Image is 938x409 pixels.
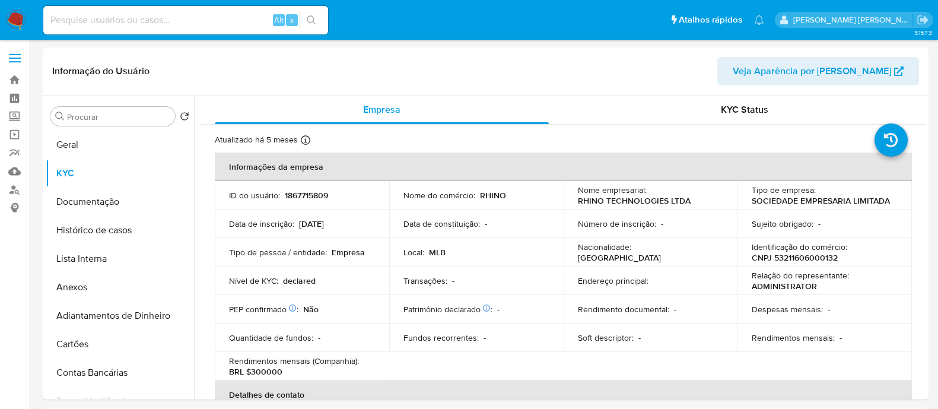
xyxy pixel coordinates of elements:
[752,185,816,195] p: Tipo de empresa :
[638,332,641,343] p: -
[752,252,838,263] p: CNPJ 53211606000132
[43,12,328,28] input: Pesquise usuários ou casos...
[578,242,631,252] p: Nacionalidade :
[793,14,913,26] p: anna.almeida@mercadopago.com.br
[46,159,194,188] button: KYC
[46,216,194,245] button: Histórico de casos
[578,185,647,195] p: Nome empresarial :
[229,190,280,201] p: ID do usuário :
[274,14,284,26] span: Alt
[215,153,912,181] th: Informações da empresa
[46,131,194,159] button: Geral
[303,304,319,315] p: Não
[497,304,500,315] p: -
[46,273,194,302] button: Anexos
[578,195,691,206] p: RHINO TECHNOLOGIES LTDA
[484,332,486,343] p: -
[403,304,492,315] p: Patrimônio declarado :
[46,302,194,330] button: Adiantamentos de Dinheiro
[752,195,890,206] p: SOCIEDADE EMPRESARIA LIMITADA
[485,218,487,229] p: -
[752,218,813,229] p: Sujeito obrigado :
[290,14,294,26] span: s
[52,65,150,77] h1: Informação do Usuário
[578,304,669,315] p: Rendimento documental :
[403,332,479,343] p: Fundos recorrentes :
[840,332,842,343] p: -
[229,275,278,286] p: Nível de KYC :
[917,14,929,26] a: Sair
[403,190,475,201] p: Nome do comércio :
[403,247,424,258] p: Local :
[674,304,676,315] p: -
[215,134,298,145] p: Atualizado há 5 meses
[299,218,324,229] p: [DATE]
[180,112,189,125] button: Retornar ao pedido padrão
[229,332,313,343] p: Quantidade de fundos :
[46,188,194,216] button: Documentação
[578,332,634,343] p: Soft descriptor :
[752,332,835,343] p: Rendimentos mensais :
[46,359,194,387] button: Contas Bancárias
[752,304,823,315] p: Despesas mensais :
[363,103,400,116] span: Empresa
[661,218,663,229] p: -
[403,275,447,286] p: Transações :
[754,15,764,25] a: Notificações
[733,57,891,85] span: Veja Aparência por [PERSON_NAME]
[215,381,912,409] th: Detalhes de contato
[46,245,194,273] button: Lista Interna
[332,247,365,258] p: Empresa
[285,190,328,201] p: 1867715809
[679,14,742,26] span: Atalhos rápidos
[283,275,316,286] p: declared
[578,275,648,286] p: Endereço principal :
[721,103,768,116] span: KYC Status
[46,330,194,359] button: Cartões
[752,270,849,281] p: Relação do representante :
[752,281,817,291] p: ADMINISTRATOR
[578,252,661,263] p: [GEOGRAPHIC_DATA]
[403,218,480,229] p: Data de constituição :
[429,247,446,258] p: MLB
[229,218,294,229] p: Data de inscrição :
[318,332,320,343] p: -
[229,356,359,366] p: Rendimentos mensais (Companhia) :
[229,366,282,377] p: BRL $300000
[578,218,656,229] p: Número de inscrição :
[55,112,65,121] button: Procurar
[229,247,327,258] p: Tipo de pessoa / entidade :
[299,12,323,28] button: search-icon
[452,275,454,286] p: -
[229,304,298,315] p: PEP confirmado :
[828,304,830,315] p: -
[67,112,170,122] input: Procurar
[752,242,847,252] p: Identificação do comércio :
[717,57,919,85] button: Veja Aparência por [PERSON_NAME]
[480,190,506,201] p: RHINO
[818,218,821,229] p: -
